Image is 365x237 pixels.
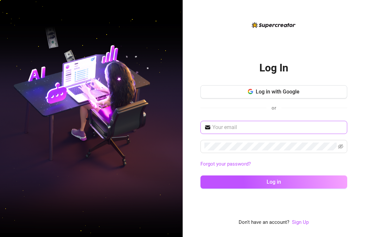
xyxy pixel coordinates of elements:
[200,175,347,189] button: Log in
[200,85,347,98] button: Log in with Google
[200,161,251,167] a: Forgot your password?
[338,144,343,149] span: eye-invisible
[267,179,281,185] span: Log in
[239,219,289,226] span: Don't have an account?
[256,89,300,95] span: Log in with Google
[292,219,309,225] a: Sign Up
[259,61,288,75] h2: Log In
[212,123,343,131] input: Your email
[200,160,347,168] a: Forgot your password?
[272,105,276,111] span: or
[292,219,309,226] a: Sign Up
[252,22,296,28] img: logo-BBDzfeDw.svg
